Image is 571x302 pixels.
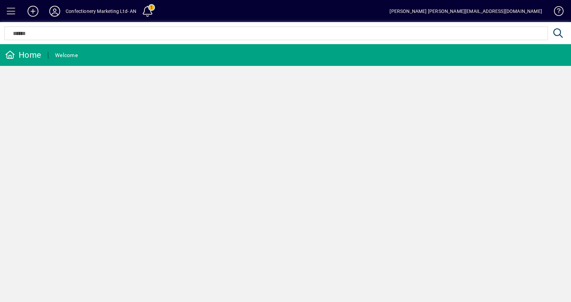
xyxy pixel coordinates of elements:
div: Confectionery Marketing Ltd- AN [66,6,136,17]
a: Knowledge Base [549,1,563,23]
button: Profile [44,5,66,17]
div: Home [5,50,41,60]
button: Add [22,5,44,17]
div: [PERSON_NAME] [PERSON_NAME][EMAIL_ADDRESS][DOMAIN_NAME] [390,6,542,17]
div: Welcome [55,50,78,61]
